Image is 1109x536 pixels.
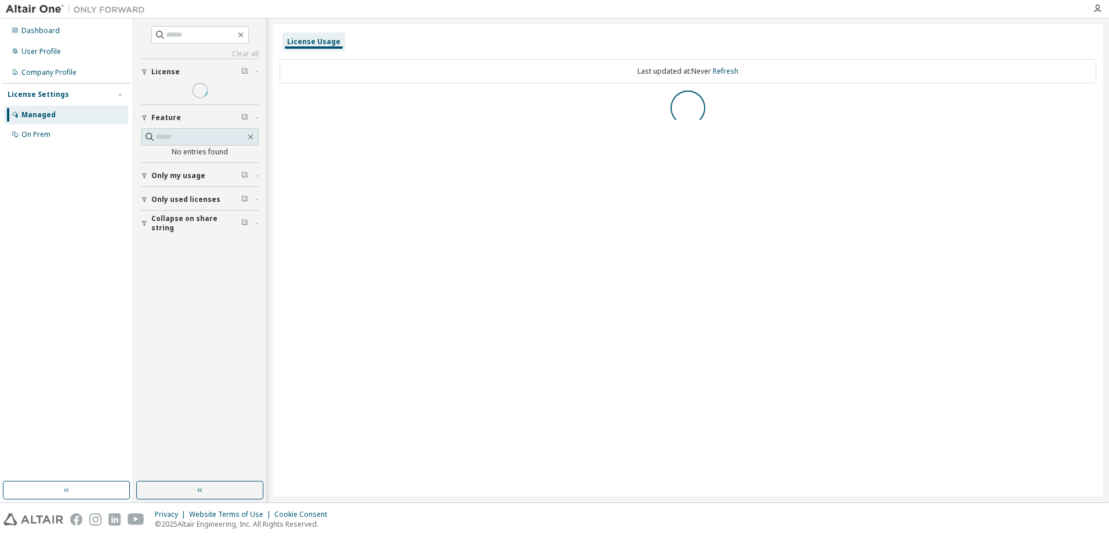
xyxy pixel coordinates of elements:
[141,147,259,157] div: No entries found
[108,513,121,526] img: linkedin.svg
[151,195,220,204] span: Only used licenses
[3,513,63,526] img: altair_logo.svg
[21,130,50,139] div: On Prem
[21,47,61,56] div: User Profile
[241,219,248,228] span: Clear filter
[151,214,241,233] span: Collapse on share string
[141,49,259,59] a: Clear all
[280,59,1096,84] div: Last updated at: Never
[141,211,259,236] button: Collapse on share string
[287,37,340,46] div: License Usage
[128,513,144,526] img: youtube.svg
[70,513,82,526] img: facebook.svg
[241,67,248,77] span: Clear filter
[189,510,274,519] div: Website Terms of Use
[151,113,181,122] span: Feature
[151,67,180,77] span: License
[141,187,259,212] button: Only used licenses
[21,68,77,77] div: Company Profile
[155,519,334,529] p: © 2025 Altair Engineering, Inc. All Rights Reserved.
[6,3,151,15] img: Altair One
[141,59,259,85] button: License
[21,26,60,35] div: Dashboard
[151,171,205,180] span: Only my usage
[21,110,56,119] div: Managed
[241,171,248,180] span: Clear filter
[141,105,259,131] button: Feature
[89,513,102,526] img: instagram.svg
[274,510,334,519] div: Cookie Consent
[8,90,69,99] div: License Settings
[241,195,248,204] span: Clear filter
[155,510,189,519] div: Privacy
[713,66,738,76] a: Refresh
[241,113,248,122] span: Clear filter
[141,163,259,189] button: Only my usage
